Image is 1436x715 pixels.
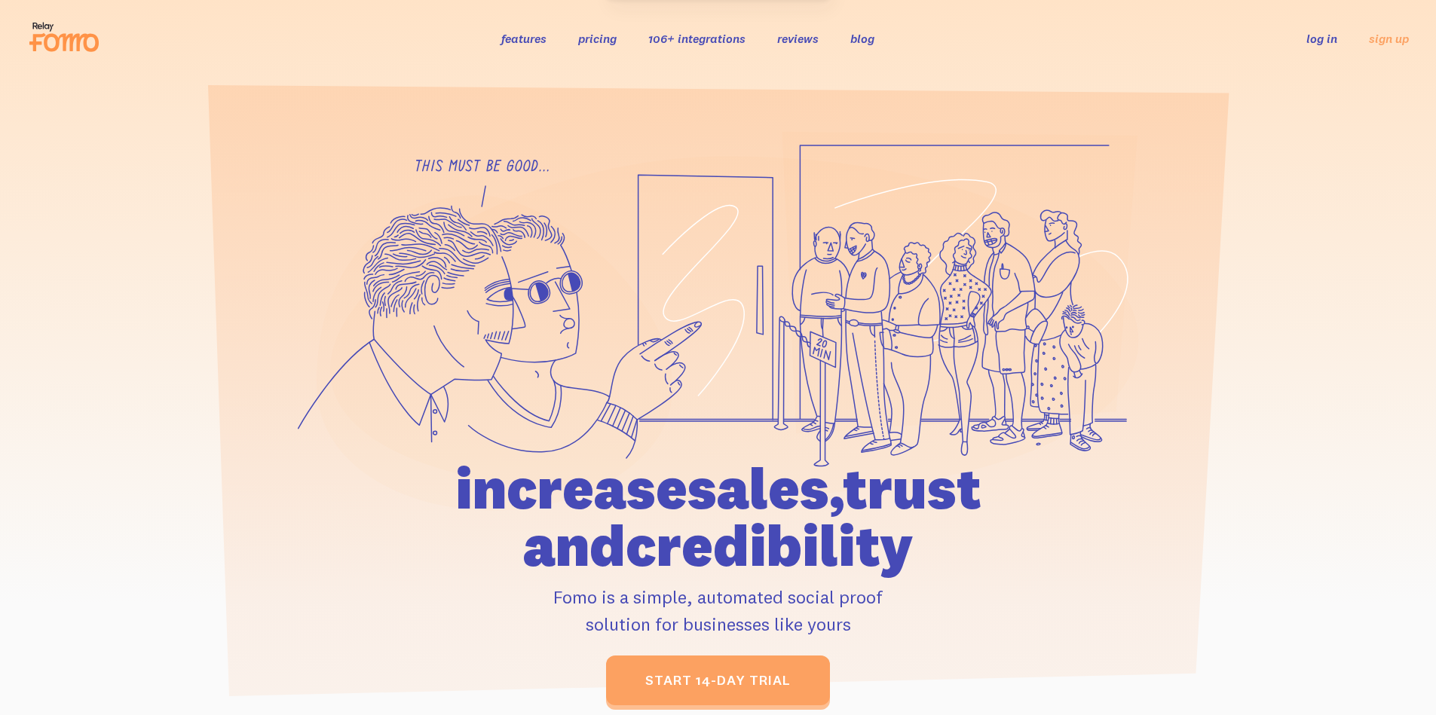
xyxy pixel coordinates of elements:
[1369,31,1409,47] a: sign up
[648,31,746,46] a: 106+ integrations
[850,31,874,46] a: blog
[1306,31,1337,46] a: log in
[501,31,547,46] a: features
[369,460,1067,574] h1: increase sales, trust and credibility
[777,31,819,46] a: reviews
[578,31,617,46] a: pricing
[369,583,1067,637] p: Fomo is a simple, automated social proof solution for businesses like yours
[606,655,830,705] a: start 14-day trial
